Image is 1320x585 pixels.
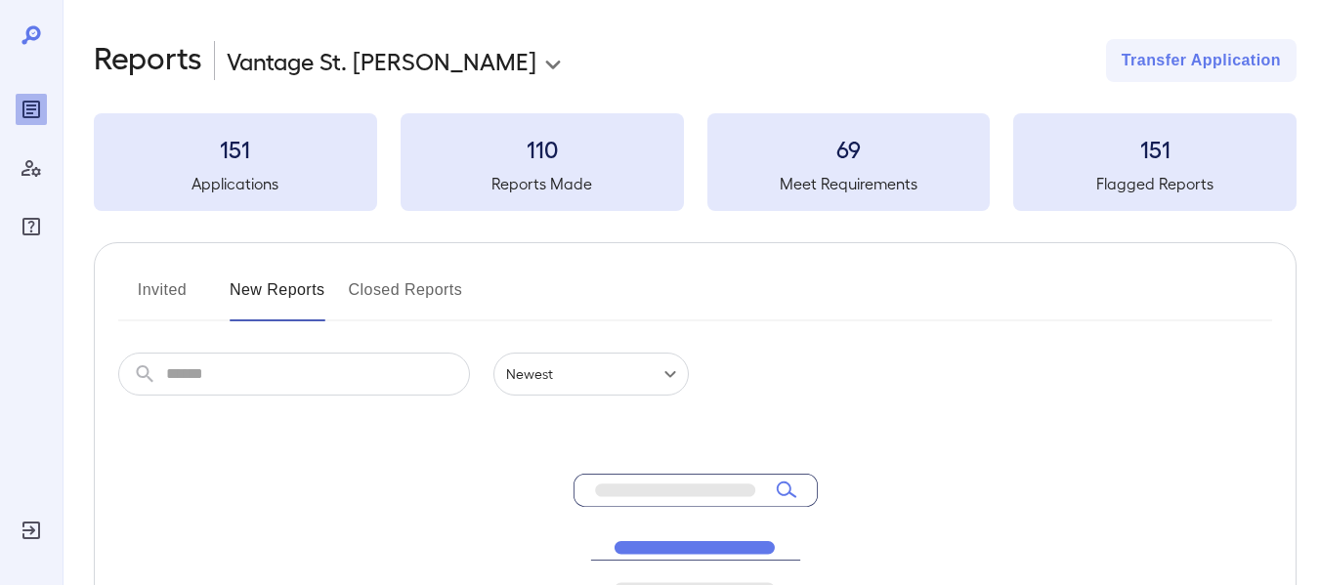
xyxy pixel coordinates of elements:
button: Invited [118,274,206,321]
h3: 69 [707,133,991,164]
h3: 151 [1013,133,1297,164]
button: New Reports [230,274,325,321]
div: FAQ [16,211,47,242]
button: Transfer Application [1106,39,1297,82]
div: Manage Users [16,152,47,184]
h2: Reports [94,39,202,82]
h5: Flagged Reports [1013,172,1297,195]
summary: 151Applications110Reports Made69Meet Requirements151Flagged Reports [94,113,1297,211]
div: Reports [16,94,47,125]
div: Newest [493,353,689,396]
h3: 151 [94,133,377,164]
h3: 110 [401,133,684,164]
div: Log Out [16,515,47,546]
p: Vantage St. [PERSON_NAME] [227,45,536,76]
h5: Reports Made [401,172,684,195]
h5: Applications [94,172,377,195]
button: Closed Reports [349,274,463,321]
h5: Meet Requirements [707,172,991,195]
